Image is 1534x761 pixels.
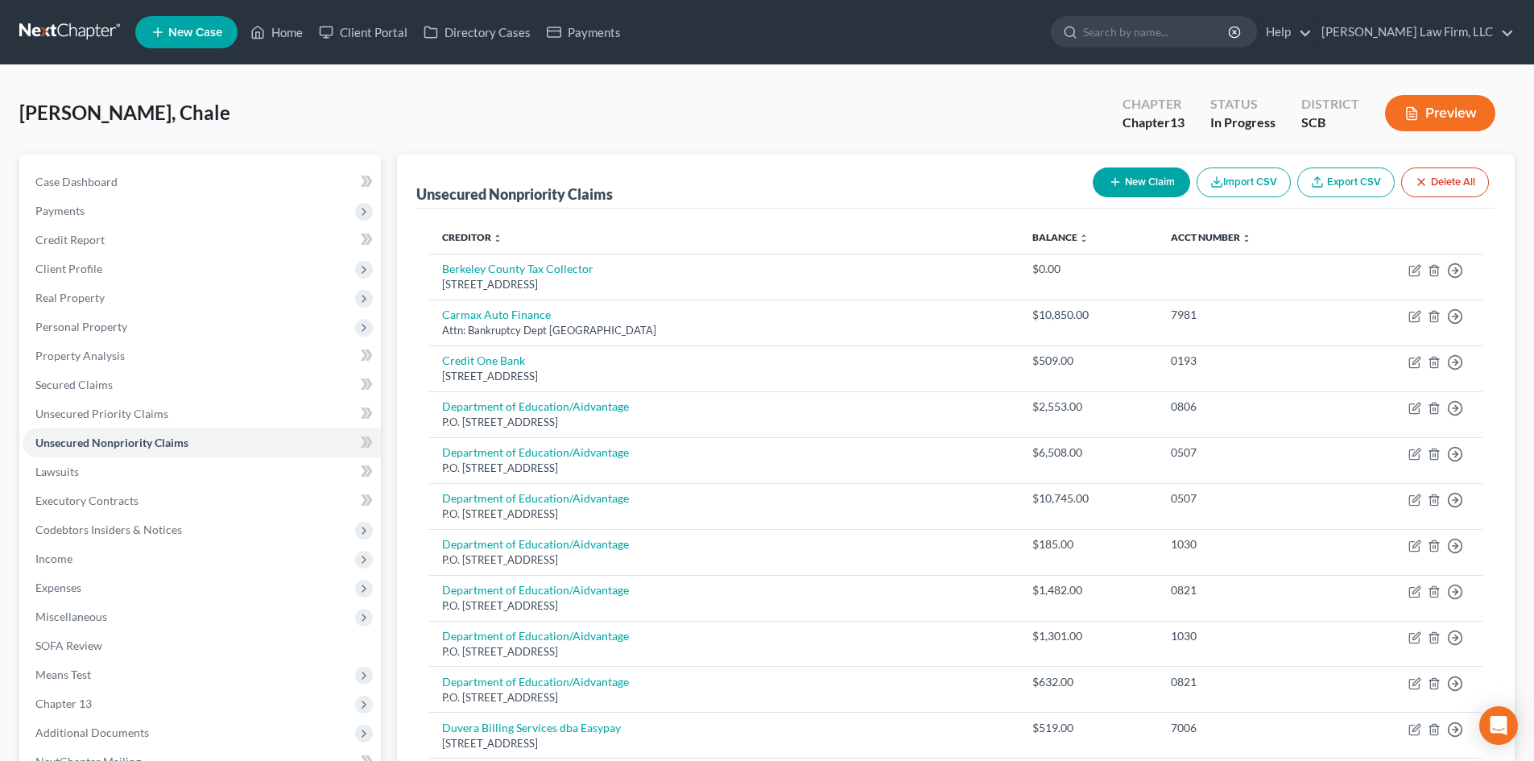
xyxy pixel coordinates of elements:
[442,461,1007,476] div: P.O. [STREET_ADDRESS]
[1032,261,1144,277] div: $0.00
[1197,168,1291,197] button: Import CSV
[442,323,1007,338] div: Attn: Bankruptcy Dept [GEOGRAPHIC_DATA]
[1032,445,1144,461] div: $6,508.00
[1032,231,1089,243] a: Balance unfold_more
[242,18,311,47] a: Home
[35,581,81,594] span: Expenses
[442,491,629,505] a: Department of Education/Aidvantage
[23,457,381,486] a: Lawsuits
[23,428,381,457] a: Unsecured Nonpriority Claims
[168,27,222,39] span: New Case
[1123,95,1185,114] div: Chapter
[35,697,92,710] span: Chapter 13
[23,631,381,660] a: SOFA Review
[35,610,107,623] span: Miscellaneous
[35,639,102,652] span: SOFA Review
[1385,95,1495,131] button: Preview
[493,234,502,243] i: unfold_more
[442,369,1007,384] div: [STREET_ADDRESS]
[23,486,381,515] a: Executory Contracts
[1032,490,1144,507] div: $10,745.00
[442,277,1007,292] div: [STREET_ADDRESS]
[1083,17,1230,47] input: Search by name...
[35,552,72,565] span: Income
[1171,720,1324,736] div: 7006
[442,583,629,597] a: Department of Education/Aidvantage
[442,354,525,367] a: Credit One Bank
[442,537,629,551] a: Department of Education/Aidvantage
[1032,674,1144,690] div: $632.00
[1171,231,1251,243] a: Acct Number unfold_more
[442,675,629,689] a: Department of Education/Aidvantage
[35,523,182,536] span: Codebtors Insiders & Notices
[442,262,593,275] a: Berkeley County Tax Collector
[1401,168,1489,197] button: Delete All
[35,436,188,449] span: Unsecured Nonpriority Claims
[23,341,381,370] a: Property Analysis
[35,349,125,362] span: Property Analysis
[442,598,1007,614] div: P.O. [STREET_ADDRESS]
[1032,720,1144,736] div: $519.00
[35,204,85,217] span: Payments
[35,233,105,246] span: Credit Report
[1032,353,1144,369] div: $509.00
[416,18,539,47] a: Directory Cases
[23,399,381,428] a: Unsecured Priority Claims
[1171,399,1324,415] div: 0806
[442,415,1007,430] div: P.O. [STREET_ADDRESS]
[35,175,118,188] span: Case Dashboard
[1171,353,1324,369] div: 0193
[1171,490,1324,507] div: 0507
[1301,95,1359,114] div: District
[1171,445,1324,461] div: 0507
[1258,18,1312,47] a: Help
[23,168,381,196] a: Case Dashboard
[1032,399,1144,415] div: $2,553.00
[416,184,613,204] div: Unsecured Nonpriority Claims
[442,736,1007,751] div: [STREET_ADDRESS]
[1210,95,1276,114] div: Status
[1032,582,1144,598] div: $1,482.00
[539,18,629,47] a: Payments
[35,465,79,478] span: Lawsuits
[1032,628,1144,644] div: $1,301.00
[35,262,102,275] span: Client Profile
[1171,628,1324,644] div: 1030
[23,225,381,254] a: Credit Report
[23,370,381,399] a: Secured Claims
[35,726,149,739] span: Additional Documents
[1032,536,1144,552] div: $185.00
[1171,582,1324,598] div: 0821
[19,101,230,124] span: [PERSON_NAME], Chale
[35,668,91,681] span: Means Test
[1123,114,1185,132] div: Chapter
[442,308,551,321] a: Carmax Auto Finance
[442,552,1007,568] div: P.O. [STREET_ADDRESS]
[35,494,139,507] span: Executory Contracts
[442,644,1007,660] div: P.O. [STREET_ADDRESS]
[1301,114,1359,132] div: SCB
[442,507,1007,522] div: P.O. [STREET_ADDRESS]
[1242,234,1251,243] i: unfold_more
[1171,674,1324,690] div: 0821
[442,231,502,243] a: Creditor unfold_more
[311,18,416,47] a: Client Portal
[1079,234,1089,243] i: unfold_more
[1479,706,1518,745] div: Open Intercom Messenger
[35,320,127,333] span: Personal Property
[1093,168,1190,197] button: New Claim
[442,690,1007,705] div: P.O. [STREET_ADDRESS]
[35,378,113,391] span: Secured Claims
[1171,536,1324,552] div: 1030
[1171,307,1324,323] div: 7981
[1313,18,1514,47] a: [PERSON_NAME] Law Firm, LLC
[1210,114,1276,132] div: In Progress
[1170,114,1185,130] span: 13
[35,407,168,420] span: Unsecured Priority Claims
[442,399,629,413] a: Department of Education/Aidvantage
[1297,168,1395,197] a: Export CSV
[35,291,105,304] span: Real Property
[442,629,629,643] a: Department of Education/Aidvantage
[1032,307,1144,323] div: $10,850.00
[442,445,629,459] a: Department of Education/Aidvantage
